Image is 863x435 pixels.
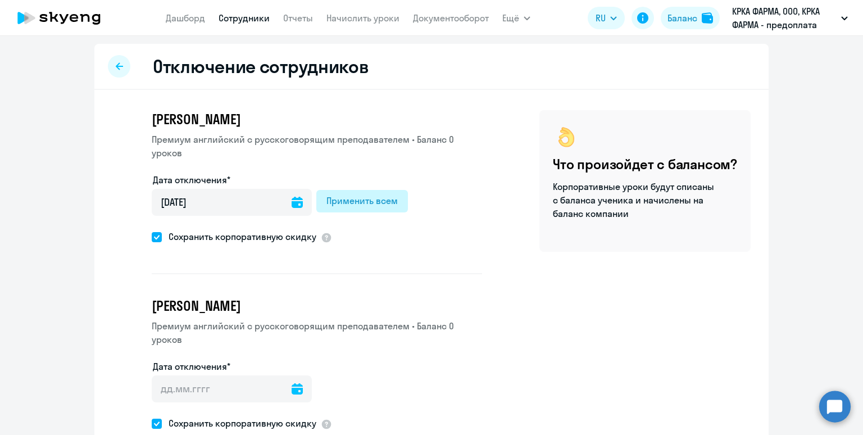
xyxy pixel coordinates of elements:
a: Сотрудники [219,12,270,24]
span: Ещё [502,11,519,25]
span: Сохранить корпоративную скидку [162,416,316,430]
img: balance [702,12,713,24]
a: Отчеты [283,12,313,24]
p: Премиум английский с русскоговорящим преподавателем • Баланс 0 уроков [152,133,482,160]
button: RU [588,7,625,29]
a: Начислить уроки [326,12,399,24]
input: дд.мм.гггг [152,189,312,216]
img: ok [553,124,580,151]
p: Корпоративные уроки будут списаны с баланса ученика и начислены на баланс компании [553,180,716,220]
div: Применить всем [326,194,398,207]
span: [PERSON_NAME] [152,297,240,315]
label: Дата отключения* [153,173,230,187]
input: дд.мм.гггг [152,375,312,402]
button: КРКА ФАРМА, ООО, КРКА ФАРМА - предоплата [726,4,853,31]
div: Баланс [667,11,697,25]
span: [PERSON_NAME] [152,110,240,128]
h4: Что произойдет с балансом? [553,155,737,173]
button: Балансbalance [661,7,720,29]
button: Применить всем [316,190,408,212]
h2: Отключение сотрудников [153,55,369,78]
label: Дата отключения* [153,360,230,373]
button: Ещё [502,7,530,29]
span: Сохранить корпоративную скидку [162,230,316,243]
a: Дашборд [166,12,205,24]
p: КРКА ФАРМА, ООО, КРКА ФАРМА - предоплата [732,4,837,31]
span: RU [596,11,606,25]
p: Премиум английский с русскоговорящим преподавателем • Баланс 0 уроков [152,319,482,346]
a: Документооборот [413,12,489,24]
